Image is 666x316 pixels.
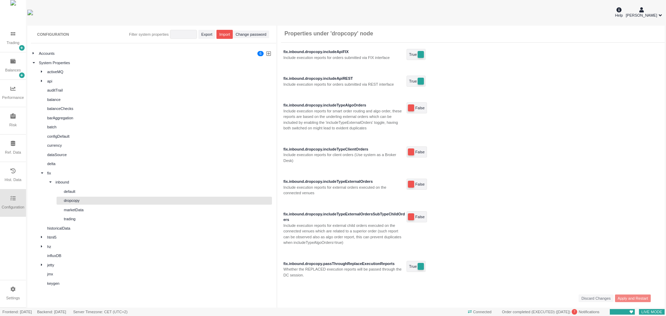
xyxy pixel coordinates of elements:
div: Risk [9,122,17,128]
div: Include execution reports for client orders (Use system as a Broker Desk) [283,152,405,163]
div: Notifications [499,308,602,316]
div: activeMQ [47,69,271,75]
div: html5 [47,234,271,240]
span: LIVE MODE [639,308,665,316]
div: inbound [55,179,271,185]
p: 6 [259,51,262,58]
div: Accounts [39,51,255,57]
div: fix.inbound.dropcopy.includeApiFIX [283,49,405,55]
div: Include execution reports for external orders executed on the connected venues [283,185,405,196]
span: ( ) [555,310,570,314]
div: jmx [47,271,271,277]
div: Configuration [2,204,24,210]
span: Order completed (EXECUTED) [502,310,555,314]
div: trading [64,216,271,222]
span: Connected [466,308,494,316]
span: True [409,263,417,270]
span: Export [201,32,212,37]
div: balance [47,97,271,103]
span: False [415,213,425,220]
div: api [47,78,271,84]
span: Apply and Restart [618,296,648,301]
div: fix.inbound.dropcopy.includeTypeAlgoOrders [283,102,405,108]
div: Hist. Data [5,177,21,183]
span: False [415,181,425,188]
div: Include execution reports for smart order routing and algo order, these reports are based on the ... [283,108,405,131]
div: Trading [7,40,19,46]
div: fix.inbound.dropcopy.includeTypeExternalOrdersSubTypeChildOrders [283,211,405,223]
span: Import [219,32,230,37]
div: configDefault [47,134,271,139]
div: jetty [47,262,271,268]
span: False [415,104,425,111]
div: default [64,189,271,195]
div: balanceChecks [47,106,271,112]
div: fix.inbound.dropcopy.includeTypeClientOrders [283,146,405,152]
sup: 6 [257,51,264,56]
span: Discard Changes [581,296,610,301]
div: Include execution reports for orders submitted via REST interface [283,82,405,87]
div: Balances [5,67,21,73]
div: fix.inbound.dropcopy.passThroughReplaceExecutionReports [283,261,405,267]
span: True [409,78,417,85]
div: historicalData [47,225,271,231]
span: Change password [236,32,266,37]
div: fix [47,170,271,176]
span: [PERSON_NAME] [626,12,657,18]
div: keygen [47,281,271,287]
div: delta [47,161,271,167]
div: auditTrail [47,87,271,93]
h3: Properties under 'dropcopy' node [284,30,373,37]
div: CONFIGURATION [37,32,69,37]
div: fix.inbound.dropcopy.includeTypeExternalOrders [283,179,405,185]
div: hz [47,244,271,250]
div: fix.inbound.dropcopy.includeApiREST [283,76,405,82]
div: dropcopy [64,198,271,204]
div: batch [47,124,271,130]
div: dataSource [47,152,271,158]
div: Filter system properties [129,32,169,37]
div: barAggregation [47,115,271,121]
div: currency [47,143,271,148]
div: locking [47,290,271,296]
div: Settings [6,295,20,301]
div: Ref. Data [5,150,21,155]
div: marketData [64,207,271,213]
div: Performance [2,95,24,101]
div: Help [615,6,623,18]
span: 7 [574,309,575,314]
img: wyden_logotype_blue.svg [27,10,33,15]
div: System Properties [39,60,271,66]
span: True [409,51,417,58]
div: influxDB [47,253,271,259]
span: False [415,148,425,155]
div: Whether the REPLACED execution reports will be passed through the DC session. [283,266,405,278]
span: 25/08/2025 19:38:40 [557,310,569,314]
div: Include execution reports for orders submitted via FIX interface [283,55,405,61]
div: Include execution reports for external child orders executed on the connected venues which are re... [283,223,405,246]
